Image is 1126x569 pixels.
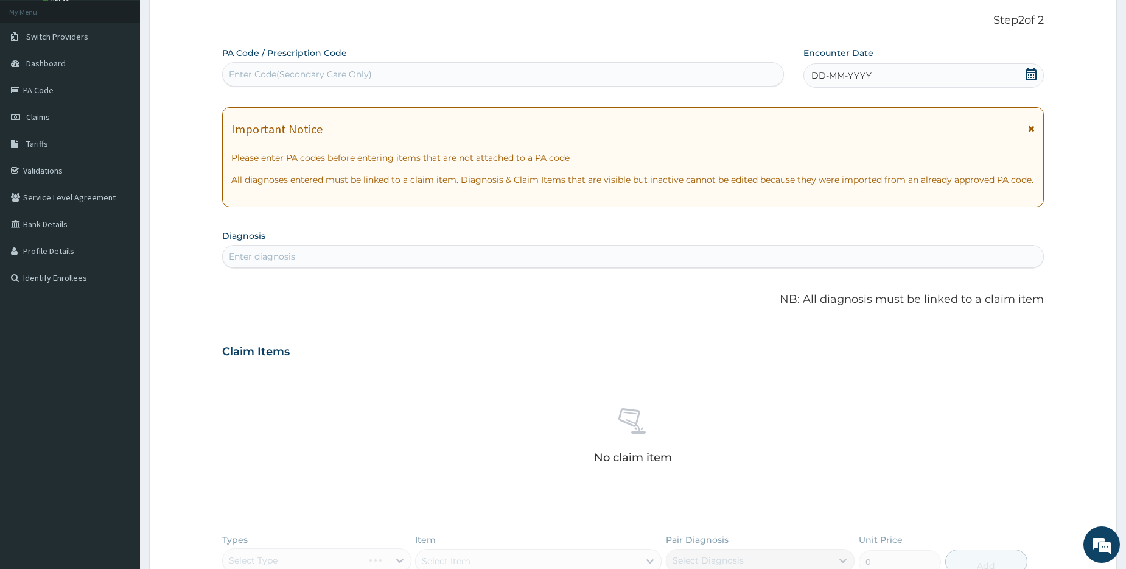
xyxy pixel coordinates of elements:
label: Encounter Date [803,47,873,59]
div: Chat with us now [63,68,205,84]
h1: Important Notice [231,122,323,136]
img: d_794563401_company_1708531726252_794563401 [23,61,49,91]
p: Step 2 of 2 [222,14,1044,27]
label: PA Code / Prescription Code [222,47,347,59]
p: NB: All diagnosis must be linked to a claim item [222,292,1044,308]
div: Enter diagnosis [229,250,295,263]
span: Claims [26,111,50,122]
span: We're online! [71,154,168,277]
span: Switch Providers [26,31,88,42]
div: Minimize live chat window [200,6,229,35]
span: Tariffs [26,138,48,149]
p: No claim item [594,451,672,464]
p: Please enter PA codes before entering items that are not attached to a PA code [231,152,1035,164]
span: DD-MM-YYYY [811,69,872,82]
p: All diagnoses entered must be linked to a claim item. Diagnosis & Claim Items that are visible bu... [231,174,1035,186]
div: Enter Code(Secondary Care Only) [229,68,372,80]
textarea: Type your message and hit 'Enter' [6,333,232,375]
label: Diagnosis [222,230,265,242]
h3: Claim Items [222,345,290,359]
span: Dashboard [26,58,66,69]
